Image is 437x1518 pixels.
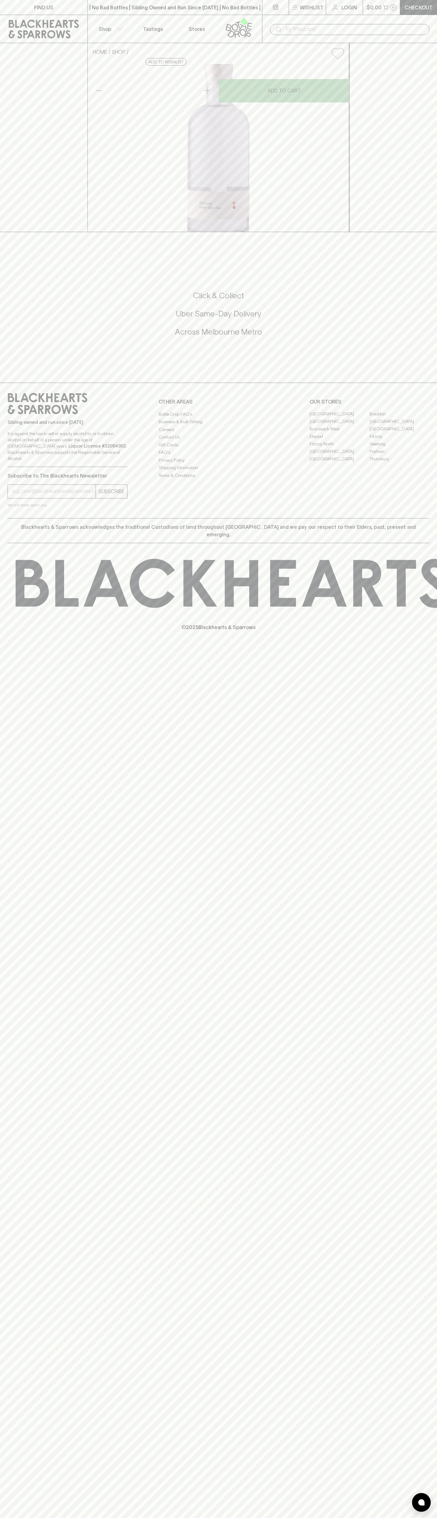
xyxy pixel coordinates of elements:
[189,25,205,33] p: Stores
[267,87,301,94] p: ADD TO CART
[310,410,370,418] a: [GEOGRAPHIC_DATA]
[159,426,279,433] a: Careers
[370,448,430,455] a: Prahran
[112,49,125,55] a: SHOP
[131,15,175,43] a: Tastings
[99,25,111,33] p: Shop
[329,46,346,62] button: Add to wishlist
[370,433,430,440] a: Fitzroy
[159,449,279,456] a: FAQ's
[370,418,430,425] a: [GEOGRAPHIC_DATA]
[98,488,125,495] p: SUBSCRIBE
[88,64,349,232] img: 26072.png
[159,456,279,464] a: Privacy Policy
[159,441,279,449] a: Gift Cards
[341,4,357,11] p: Login
[34,4,53,11] p: FIND US
[310,425,370,433] a: Brunswick West
[12,523,425,538] p: Blackhearts & Sparrows acknowledges the traditional Custodians of land throughout [GEOGRAPHIC_DAT...
[146,58,186,66] button: Add to wishlist
[7,265,430,370] div: Call to action block
[370,440,430,448] a: Geelong
[7,502,127,508] p: We will never spam you
[219,79,349,102] button: ADD TO CART
[300,4,324,11] p: Wishlist
[370,410,430,418] a: Braddon
[310,448,370,455] a: [GEOGRAPHIC_DATA]
[7,419,127,425] p: Sibling owned and run since [DATE]
[96,485,127,498] button: SUBSCRIBE
[88,15,132,43] button: Shop
[7,309,430,319] h5: Uber Same-Day Delivery
[310,398,430,405] p: OUR STORES
[159,410,279,418] a: Bottle Drop FAQ's
[367,4,382,11] p: $0.00
[285,24,425,34] input: Try "Pinot noir"
[310,433,370,440] a: Elwood
[68,444,126,449] strong: Liquor License #32064953
[159,434,279,441] a: Contact Us
[7,327,430,337] h5: Across Melbourne Metro
[143,25,163,33] p: Tastings
[310,418,370,425] a: [GEOGRAPHIC_DATA]
[93,49,107,55] a: HOME
[370,455,430,463] a: Thornbury
[7,472,127,479] p: Subscribe to The Blackhearts Newsletter
[175,15,219,43] a: Stores
[159,464,279,472] a: Shipping Information
[12,486,96,496] input: e.g. jane@blackheartsandsparrows.com.au
[418,1499,425,1506] img: bubble-icon
[159,398,279,405] p: OTHER AREAS
[7,290,430,301] h5: Click & Collect
[310,440,370,448] a: Fitzroy North
[405,4,433,11] p: Checkout
[7,430,127,462] p: It is against the law to sell or supply alcohol to, or to obtain alcohol on behalf of a person un...
[392,6,395,9] p: 0
[159,418,279,426] a: Business & Bulk Gifting
[370,425,430,433] a: [GEOGRAPHIC_DATA]
[159,472,279,479] a: Terms & Conditions
[310,455,370,463] a: [GEOGRAPHIC_DATA]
